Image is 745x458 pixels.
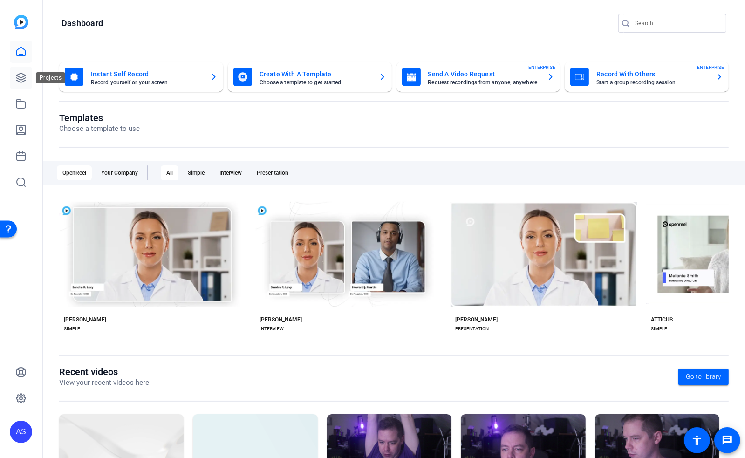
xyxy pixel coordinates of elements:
img: blue-gradient.svg [14,15,28,29]
p: Choose a template to use [59,123,140,134]
a: Go to library [678,369,729,385]
span: Go to library [686,372,721,382]
div: Interview [214,165,247,180]
div: INTERVIEW [260,325,284,333]
mat-card-subtitle: Request recordings from anyone, anywhere [428,80,540,85]
div: OpenReel [57,165,92,180]
div: Projects [36,72,65,83]
div: Your Company [96,165,144,180]
div: All [161,165,178,180]
mat-card-subtitle: Start a group recording session [596,80,708,85]
div: AS [10,421,32,443]
h1: Recent videos [59,366,149,377]
div: PRESENTATION [455,325,489,333]
mat-card-title: Send A Video Request [428,68,540,80]
div: [PERSON_NAME] [64,316,106,323]
input: Search [635,18,719,29]
mat-card-title: Instant Self Record [91,68,203,80]
mat-icon: message [722,435,733,446]
button: Send A Video RequestRequest recordings from anyone, anywhereENTERPRISE [396,62,560,92]
div: Presentation [251,165,294,180]
h1: Templates [59,112,140,123]
mat-card-subtitle: Record yourself or your screen [91,80,203,85]
div: ATTICUS [651,316,673,323]
mat-card-title: Record With Others [596,68,708,80]
button: Create With A TemplateChoose a template to get started [228,62,392,92]
div: SIMPLE [64,325,80,333]
p: View your recent videos here [59,377,149,388]
div: Simple [182,165,210,180]
button: Record With OthersStart a group recording sessionENTERPRISE [565,62,729,92]
div: [PERSON_NAME] [455,316,498,323]
mat-card-subtitle: Choose a template to get started [260,80,371,85]
div: SIMPLE [651,325,667,333]
button: Instant Self RecordRecord yourself or your screen [59,62,223,92]
span: ENTERPRISE [697,64,724,71]
mat-card-title: Create With A Template [260,68,371,80]
h1: Dashboard [62,18,103,29]
div: [PERSON_NAME] [260,316,302,323]
mat-icon: accessibility [691,435,703,446]
span: ENTERPRISE [528,64,555,71]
